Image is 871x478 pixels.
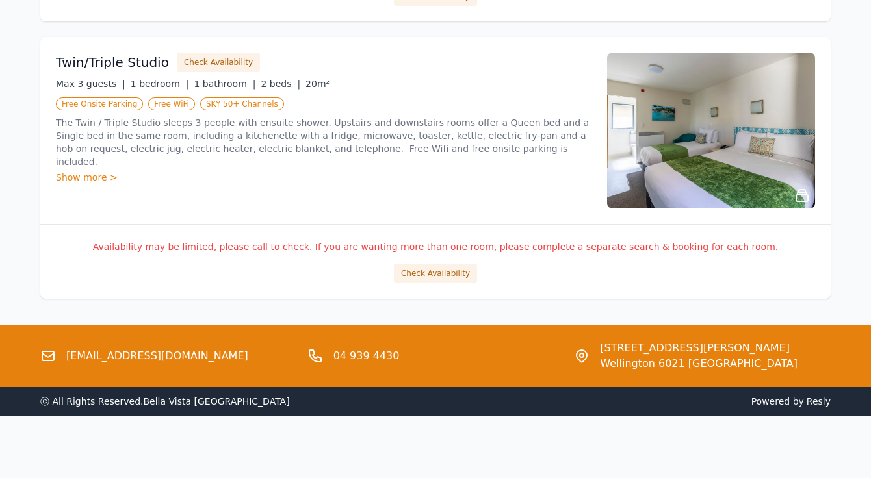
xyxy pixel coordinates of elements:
button: Check Availability [177,53,260,72]
span: Free WiFi [148,97,195,110]
a: 04 939 4430 [333,348,400,364]
span: SKY 50+ Channels [200,97,284,110]
span: ⓒ All Rights Reserved. Bella Vista [GEOGRAPHIC_DATA] [40,396,290,407]
a: [EMAIL_ADDRESS][DOMAIN_NAME] [66,348,248,364]
span: Wellington 6021 [GEOGRAPHIC_DATA] [600,356,798,371]
h3: Twin/Triple Studio [56,53,169,71]
span: Free Onsite Parking [56,97,143,110]
p: The Twin / Triple Studio sleeps 3 people with ensuite shower. Upstairs and downstairs rooms offer... [56,116,591,168]
span: [STREET_ADDRESS][PERSON_NAME] [600,340,798,356]
span: 1 bathroom | [194,79,255,89]
a: Resly [807,396,831,407]
p: Availability may be limited, please call to check. If you are wanting more than one room, please ... [56,240,815,253]
span: 1 bedroom | [131,79,189,89]
span: Powered by [441,395,831,408]
button: Check Availability [394,264,477,283]
span: 2 beds | [261,79,300,89]
span: Max 3 guests | [56,79,125,89]
div: Show more > [56,171,591,184]
span: 20m² [305,79,330,89]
